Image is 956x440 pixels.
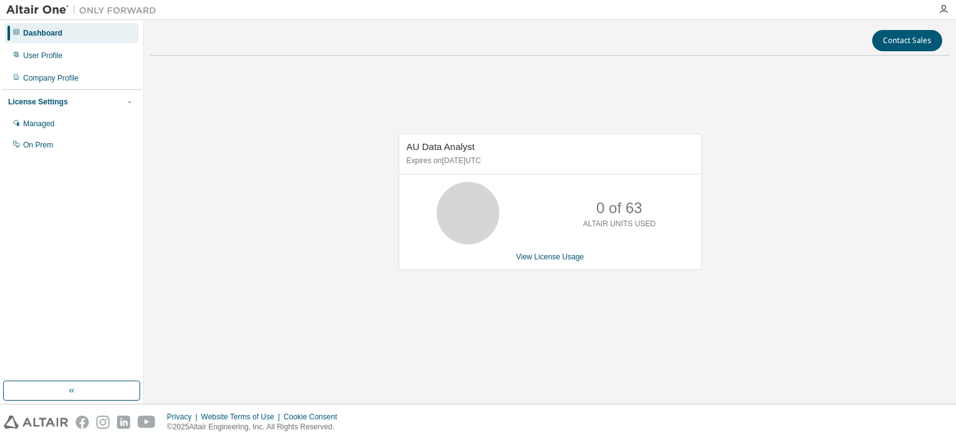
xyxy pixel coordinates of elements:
[23,28,63,38] div: Dashboard
[23,140,53,150] div: On Prem
[283,412,344,422] div: Cookie Consent
[96,416,109,429] img: instagram.svg
[23,51,63,61] div: User Profile
[4,416,68,429] img: altair_logo.svg
[23,119,54,129] div: Managed
[8,97,68,107] div: License Settings
[167,412,201,422] div: Privacy
[167,422,345,432] p: © 2025 Altair Engineering, Inc. All Rights Reserved.
[516,252,584,261] a: View License Usage
[872,30,942,51] button: Contact Sales
[76,416,89,429] img: facebook.svg
[596,197,642,219] p: 0 of 63
[6,4,163,16] img: Altair One
[407,141,475,152] span: AU Data Analyst
[201,412,283,422] div: Website Terms of Use
[23,73,79,83] div: Company Profile
[583,219,656,229] p: ALTAIR UNITS USED
[138,416,156,429] img: youtube.svg
[117,416,130,429] img: linkedin.svg
[407,156,691,166] p: Expires on [DATE] UTC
